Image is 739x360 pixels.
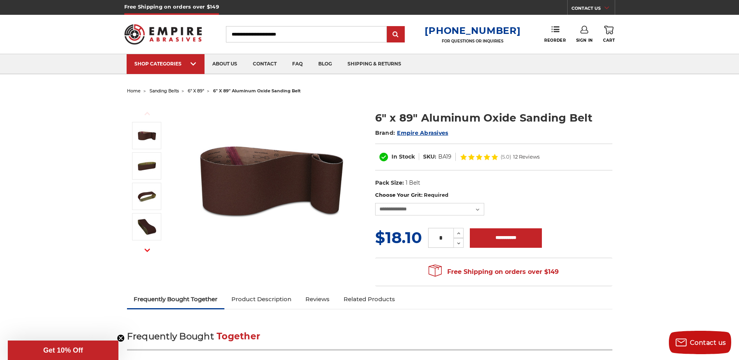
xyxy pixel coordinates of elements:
h1: 6" x 89" Aluminum Oxide Sanding Belt [375,110,612,125]
span: Contact us [690,339,726,346]
div: Get 10% OffClose teaser [8,341,118,360]
img: 6" x 89" Sanding Belt - Aluminum Oxide [137,187,157,206]
p: FOR QUESTIONS OR INQUIRIES [425,39,520,44]
span: Cart [603,38,615,43]
span: $18.10 [375,228,422,247]
span: Free Shipping on orders over $149 [429,264,559,280]
dt: SKU: [423,153,436,161]
img: 6" x 89" Sanding Belt - AOX [137,217,157,236]
dt: Pack Size: [375,179,404,187]
a: blog [310,54,340,74]
a: contact [245,54,284,74]
a: Reorder [544,26,566,42]
span: 6" x 89" aluminum oxide sanding belt [213,88,301,94]
a: Frequently Bought Together [127,291,225,308]
img: Empire Abrasives [124,19,202,49]
label: Choose Your Grit: [375,191,612,199]
img: 6" x 89" Aluminum Oxide Sanding Belt [194,102,349,258]
a: CONTACT US [571,4,615,15]
a: about us [205,54,245,74]
span: Sign In [576,38,593,43]
a: [PHONE_NUMBER] [425,25,520,36]
a: Reviews [298,291,337,308]
dd: 1 Belt [406,179,420,187]
img: 6" x 89" AOX Sanding Belt [137,156,157,176]
a: 6" x 89" [188,88,204,94]
span: In Stock [392,153,415,160]
a: Empire Abrasives [397,129,448,136]
img: 6" x 89" Aluminum Oxide Sanding Belt [137,126,157,145]
div: SHOP CATEGORIES [134,61,197,67]
a: Related Products [337,291,402,308]
button: Close teaser [117,334,125,342]
a: Cart [603,26,615,43]
button: Previous [138,105,157,122]
span: Frequently Bought [127,331,214,342]
span: Brand: [375,129,395,136]
a: shipping & returns [340,54,409,74]
small: Required [424,192,448,198]
span: (5.0) [501,154,511,159]
a: Product Description [224,291,298,308]
span: 12 Reviews [513,154,540,159]
a: home [127,88,141,94]
span: Together [217,331,260,342]
span: Reorder [544,38,566,43]
span: Get 10% Off [43,346,83,354]
button: Contact us [669,331,731,354]
dd: BA19 [438,153,452,161]
a: faq [284,54,310,74]
button: Next [138,242,157,259]
input: Submit [388,27,404,42]
a: sanding belts [150,88,179,94]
